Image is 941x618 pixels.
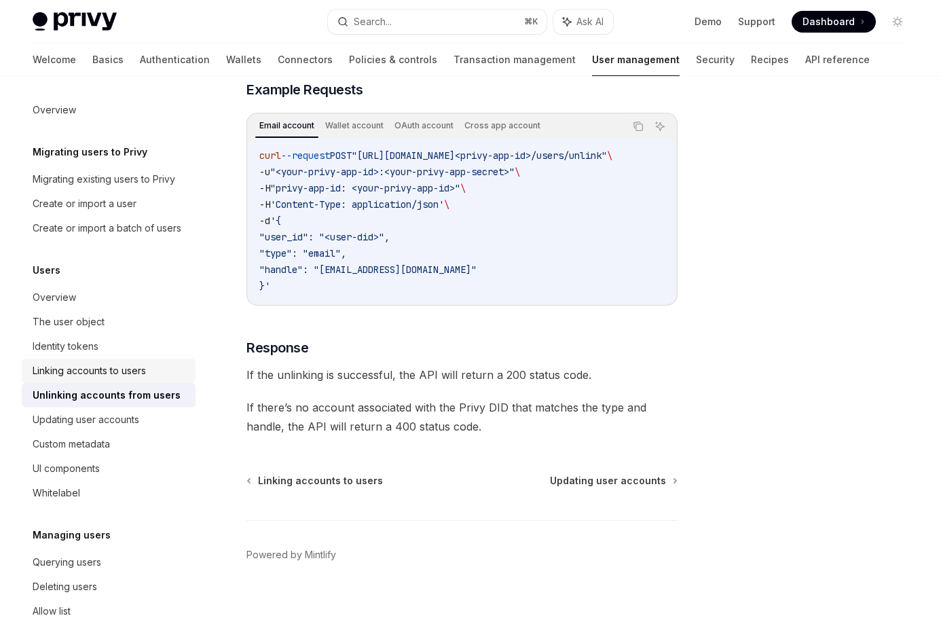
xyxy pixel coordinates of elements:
[259,182,270,194] span: -H
[33,102,76,118] div: Overview
[349,43,437,76] a: Policies & controls
[550,474,666,488] span: Updating user accounts
[22,481,196,505] a: Whitelabel
[259,198,270,211] span: -H
[592,43,680,76] a: User management
[651,117,669,135] button: Ask AI
[281,149,330,162] span: --request
[259,280,270,292] span: }'
[22,98,196,122] a: Overview
[255,117,318,134] div: Email account
[33,314,105,330] div: The user object
[33,363,146,379] div: Linking accounts to users
[390,117,458,134] div: OAuth account
[22,359,196,383] a: Linking accounts to users
[576,15,604,29] span: Ask AI
[22,167,196,192] a: Migrating existing users to Privy
[33,485,80,501] div: Whitelabel
[259,215,270,227] span: -d
[550,474,676,488] a: Updating user accounts
[270,215,281,227] span: '{
[33,554,101,570] div: Querying users
[246,548,336,562] a: Powered by Mintlify
[22,383,196,407] a: Unlinking accounts from users
[259,149,281,162] span: curl
[33,338,98,355] div: Identity tokens
[270,166,515,178] span: "<your-privy-app-id>:<your-privy-app-secret>"
[259,263,477,276] span: "handle": "[EMAIL_ADDRESS][DOMAIN_NAME]"
[524,16,538,27] span: ⌘ K
[33,387,181,403] div: Unlinking accounts from users
[33,12,117,31] img: light logo
[444,198,449,211] span: \
[33,436,110,452] div: Custom metadata
[887,11,908,33] button: Toggle dark mode
[607,149,612,162] span: \
[33,412,139,428] div: Updating user accounts
[802,15,855,29] span: Dashboard
[22,310,196,334] a: The user object
[696,43,735,76] a: Security
[33,171,175,187] div: Migrating existing users to Privy
[226,43,261,76] a: Wallets
[33,289,76,306] div: Overview
[278,43,333,76] a: Connectors
[22,216,196,240] a: Create or import a batch of users
[33,43,76,76] a: Welcome
[629,117,647,135] button: Copy the contents from the code block
[270,198,444,211] span: 'Content-Type: application/json'
[246,398,678,436] span: If there’s no account associated with the Privy DID that matches the type and handle, the API wil...
[354,14,392,30] div: Search...
[515,166,520,178] span: \
[460,182,466,194] span: \
[259,247,346,259] span: "type": "email",
[33,262,60,278] h5: Users
[259,166,270,178] span: -u
[321,117,388,134] div: Wallet account
[140,43,210,76] a: Authentication
[33,527,111,543] h5: Managing users
[246,338,308,357] span: Response
[33,579,97,595] div: Deleting users
[22,285,196,310] a: Overview
[695,15,722,29] a: Demo
[22,456,196,481] a: UI components
[22,334,196,359] a: Identity tokens
[553,10,613,34] button: Ask AI
[352,149,607,162] span: "[URL][DOMAIN_NAME]<privy-app-id>/users/unlink"
[751,43,789,76] a: Recipes
[328,10,546,34] button: Search...⌘K
[22,407,196,432] a: Updating user accounts
[805,43,870,76] a: API reference
[33,460,100,477] div: UI components
[738,15,775,29] a: Support
[22,575,196,599] a: Deleting users
[270,182,460,194] span: "privy-app-id: <your-privy-app-id>"
[258,474,383,488] span: Linking accounts to users
[460,117,545,134] div: Cross app account
[22,192,196,216] a: Create or import a user
[330,149,352,162] span: POST
[33,144,147,160] h5: Migrating users to Privy
[33,196,136,212] div: Create or import a user
[22,550,196,575] a: Querying users
[248,474,383,488] a: Linking accounts to users
[92,43,124,76] a: Basics
[33,220,181,236] div: Create or import a batch of users
[792,11,876,33] a: Dashboard
[22,432,196,456] a: Custom metadata
[454,43,576,76] a: Transaction management
[246,365,678,384] span: If the unlinking is successful, the API will return a 200 status code.
[259,231,390,243] span: "user_id": "<user-did>",
[246,80,363,99] span: Example Requests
